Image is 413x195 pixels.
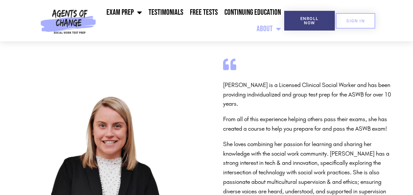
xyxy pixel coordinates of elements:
[103,4,145,21] a: Exam Prep
[346,19,365,23] span: SIGN IN
[223,80,394,109] p: [PERSON_NAME] is a Licensed Clinical Social Worker and has been providing individualized and grou...
[284,11,335,31] a: Enroll Now
[221,4,284,21] a: Continuing Education
[295,16,324,25] span: Enroll Now
[187,4,221,21] a: Free Tests
[145,4,187,21] a: Testimonials
[223,115,394,134] p: From all of this experience helping others pass their exams, she has created a course to help you...
[336,13,375,29] a: SIGN IN
[253,21,284,37] a: About
[99,4,284,37] nav: Menu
